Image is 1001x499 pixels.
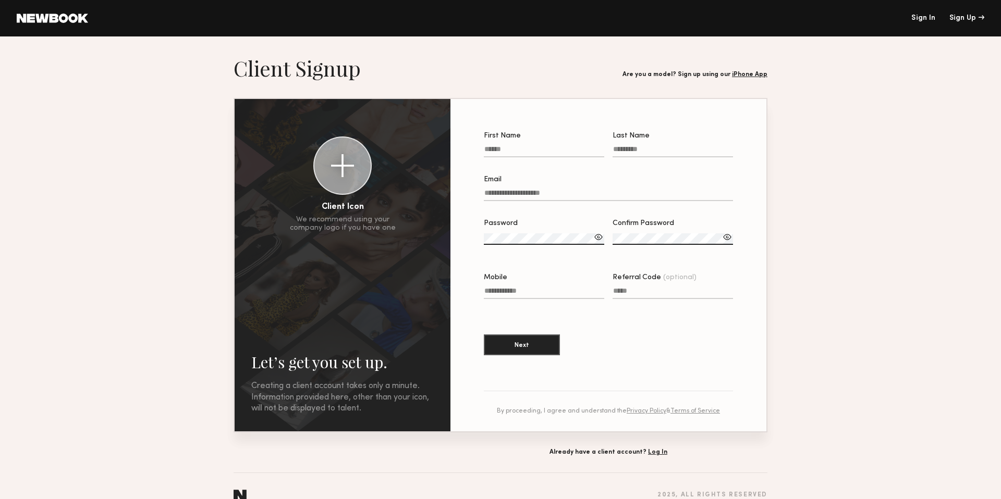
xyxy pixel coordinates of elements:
[663,274,697,281] span: (optional)
[613,287,733,299] input: Referral Code(optional)
[484,233,604,245] input: Password
[613,233,733,245] input: Confirm Password
[322,203,364,211] div: Client Icon
[657,492,767,498] div: 2025 , all rights reserved
[234,55,361,81] h1: Client Signup
[648,449,667,455] a: Log In
[949,15,984,22] div: Sign Up
[670,408,720,414] a: Terms of Service
[484,287,604,299] input: Mobile
[911,15,935,22] a: Sign In
[484,145,604,157] input: First Name
[251,381,434,415] div: Creating a client account takes only a minute. Information provided here, other than your icon, w...
[484,274,604,281] div: Mobile
[484,189,733,201] input: Email
[484,220,604,227] div: Password
[484,176,733,183] div: Email
[613,145,733,157] input: Last Name
[622,71,767,78] div: Are you a model? Sign up using our
[251,352,434,372] h2: Let’s get you set up.
[732,71,767,78] a: iPhone App
[613,274,733,281] div: Referral Code
[449,449,767,456] div: Already have a client account?
[613,220,733,227] div: Confirm Password
[290,216,396,232] div: We recommend using your company logo if you have one
[484,132,604,140] div: First Name
[484,334,560,355] button: Next
[613,132,733,140] div: Last Name
[484,408,733,415] div: By proceeding, I agree and understand the &
[627,408,666,414] a: Privacy Policy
